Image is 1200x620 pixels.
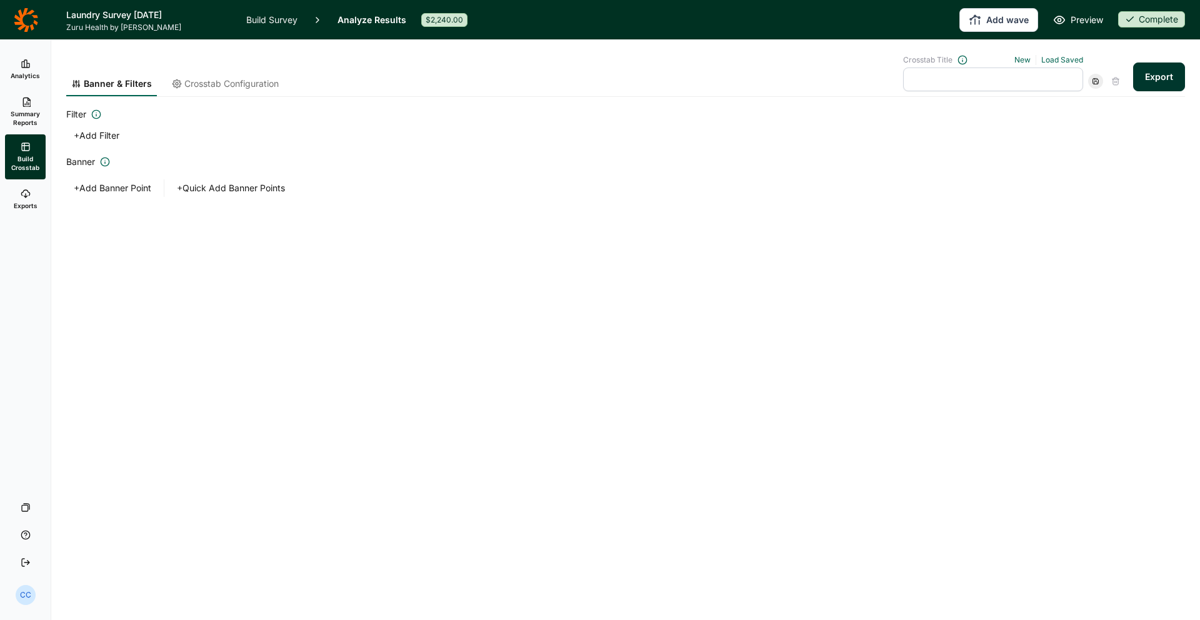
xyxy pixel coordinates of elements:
[1108,74,1123,89] div: Delete
[10,154,41,172] span: Build Crosstab
[1014,55,1031,64] a: New
[1041,55,1083,64] a: Load Saved
[184,77,279,90] span: Crosstab Configuration
[959,8,1038,32] button: Add wave
[1118,11,1185,29] button: Complete
[14,201,37,210] span: Exports
[5,134,46,179] a: Build Crosstab
[10,109,41,127] span: Summary Reports
[66,127,127,144] button: +Add Filter
[1118,11,1185,27] div: Complete
[66,154,95,169] span: Banner
[1088,74,1103,89] div: Save Crosstab
[5,179,46,219] a: Exports
[903,55,952,65] span: Crosstab Title
[11,71,40,80] span: Analytics
[16,585,36,605] div: CC
[1071,12,1103,27] span: Preview
[66,7,231,22] h1: Laundry Survey [DATE]
[169,179,292,197] button: +Quick Add Banner Points
[66,107,86,122] span: Filter
[66,179,159,197] button: +Add Banner Point
[84,77,152,90] span: Banner & Filters
[66,22,231,32] span: Zuru Health by [PERSON_NAME]
[421,13,467,27] div: $2,240.00
[1053,12,1103,27] a: Preview
[1133,62,1185,91] button: Export
[5,49,46,89] a: Analytics
[5,89,46,134] a: Summary Reports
